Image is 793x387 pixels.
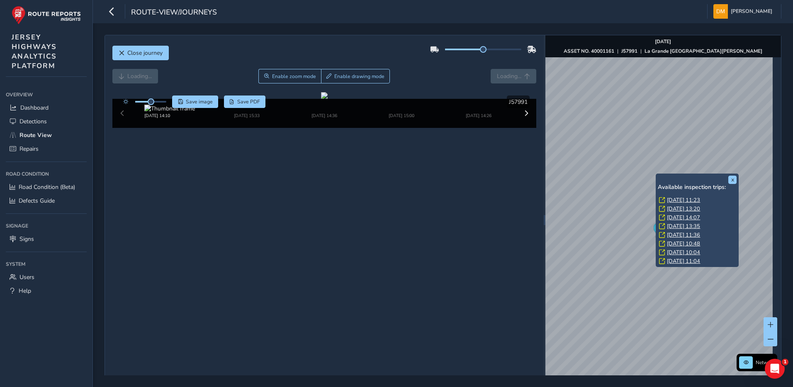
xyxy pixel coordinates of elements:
[6,128,87,142] a: Route View
[20,104,49,112] span: Dashboard
[6,115,87,128] a: Detections
[19,183,75,191] span: Road Condition (Beta)
[311,113,337,119] div: [DATE] 14:36
[667,205,700,213] a: [DATE] 13:20
[12,32,57,71] span: JERSEY HIGHWAYS ANALYTICS PLATFORM
[6,220,87,232] div: Signage
[564,48,762,54] div: | |
[645,48,762,54] strong: La Grande [GEOGRAPHIC_DATA][PERSON_NAME]
[321,69,390,83] button: Draw
[6,194,87,208] a: Defects Guide
[6,142,87,156] a: Repairs
[12,6,81,24] img: rr logo
[667,231,700,239] a: [DATE] 11:36
[6,270,87,284] a: Users
[224,96,266,108] button: PDF
[453,105,504,113] img: Thumbnail frame
[655,38,671,45] strong: [DATE]
[237,98,260,105] span: Save PDF
[653,223,664,240] div: Map marker
[144,113,195,119] div: [DATE] 14:10
[667,249,700,256] a: [DATE] 10:04
[713,4,775,19] button: [PERSON_NAME]
[658,184,737,191] h6: Available inspection trips:
[667,240,700,247] a: [DATE] 10:48
[19,145,39,153] span: Repairs
[6,232,87,246] a: Signs
[19,197,55,205] span: Defects Guide
[782,359,788,365] span: 1
[6,180,87,194] a: Road Condition (Beta)
[713,4,728,19] img: diamond-layout
[6,258,87,270] div: System
[19,118,47,125] span: Detections
[19,235,34,243] span: Signs
[127,49,163,57] span: Close journey
[334,73,384,80] span: Enable drawing mode
[131,7,217,19] span: route-view/journeys
[186,98,213,105] span: Save image
[667,257,700,265] a: [DATE] 11:04
[258,69,321,83] button: Zoom
[221,113,272,119] div: [DATE] 15:33
[667,214,700,221] a: [DATE] 14:07
[376,105,427,113] img: Thumbnail frame
[756,359,775,366] span: Network
[144,105,195,113] img: Thumbnail frame
[6,101,87,115] a: Dashboard
[19,273,34,281] span: Users
[728,176,737,184] button: x
[6,284,87,298] a: Help
[731,4,772,19] span: [PERSON_NAME]
[376,113,427,119] div: [DATE] 15:00
[564,48,614,54] strong: ASSET NO. 40001161
[272,73,316,80] span: Enable zoom mode
[667,196,700,204] a: [DATE] 11:23
[667,223,700,230] a: [DATE] 13:35
[6,168,87,180] div: Road Condition
[765,359,785,379] iframe: Intercom live chat
[621,48,637,54] strong: J57991
[19,287,31,295] span: Help
[19,131,52,139] span: Route View
[172,96,218,108] button: Save
[509,98,528,106] span: J57991
[112,46,169,60] button: Close journey
[453,113,504,119] div: [DATE] 14:26
[221,105,272,113] img: Thumbnail frame
[6,88,87,101] div: Overview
